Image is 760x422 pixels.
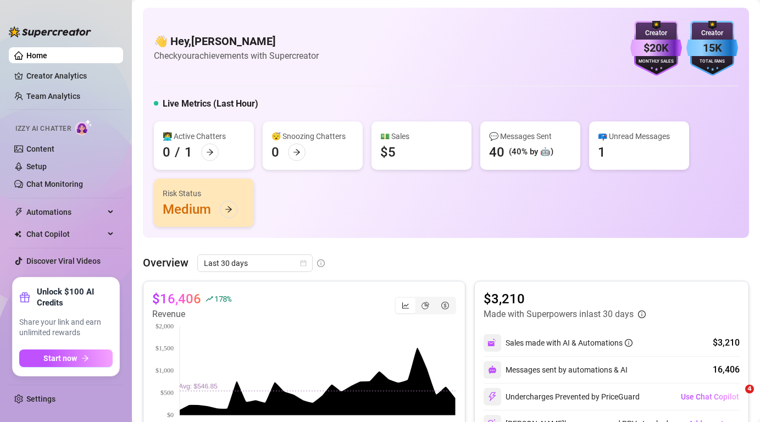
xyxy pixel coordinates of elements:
[152,308,231,321] article: Revenue
[271,143,279,161] div: 0
[489,143,504,161] div: 40
[686,28,738,38] div: Creator
[154,49,319,63] article: Check your achievements with Supercreator
[185,143,192,161] div: 1
[143,254,188,271] article: Overview
[206,295,213,303] span: rise
[163,130,245,142] div: 👩‍💻 Active Chatters
[487,392,497,402] img: svg%3e
[26,92,80,101] a: Team Analytics
[686,21,738,76] img: blue-badge-DgoSNQY1.svg
[421,302,429,309] span: pie-chart
[638,310,646,318] span: info-circle
[625,339,633,347] span: info-circle
[14,230,21,238] img: Chat Copilot
[402,302,409,309] span: line-chart
[15,124,71,134] span: Izzy AI Chatter
[152,290,201,308] article: $16,406
[380,143,396,161] div: $5
[484,308,634,321] article: Made with Superpowers in last 30 days
[395,297,456,314] div: segmented control
[43,354,77,363] span: Start now
[300,260,307,266] span: calendar
[441,302,449,309] span: dollar-circle
[163,187,245,199] div: Risk Status
[630,58,682,65] div: Monthly Sales
[484,290,646,308] article: $3,210
[9,26,91,37] img: logo-BBDzfeDw.svg
[509,146,553,159] div: (40% by 🤖)
[26,395,56,403] a: Settings
[686,40,738,57] div: 15K
[506,337,633,349] div: Sales made with AI & Automations
[26,162,47,171] a: Setup
[81,354,89,362] span: arrow-right
[681,392,739,401] span: Use Chat Copilot
[206,148,214,156] span: arrow-right
[745,385,754,393] span: 4
[163,97,258,110] h5: Live Metrics (Last Hour)
[680,388,740,406] button: Use Chat Copilot
[19,349,113,367] button: Start nowarrow-right
[19,317,113,338] span: Share your link and earn unlimited rewards
[26,203,104,221] span: Automations
[26,257,101,265] a: Discover Viral Videos
[713,336,740,349] div: $3,210
[723,385,749,411] iframe: Intercom live chat
[214,293,231,304] span: 178 %
[225,206,232,213] span: arrow-right
[26,180,83,188] a: Chat Monitoring
[14,208,23,216] span: thunderbolt
[26,67,114,85] a: Creator Analytics
[26,225,104,243] span: Chat Copilot
[484,388,640,406] div: Undercharges Prevented by PriceGuard
[271,130,354,142] div: 😴 Snoozing Chatters
[686,58,738,65] div: Total Fans
[37,286,113,308] strong: Unlock $100 AI Credits
[713,363,740,376] div: 16,406
[598,143,606,161] div: 1
[484,361,628,379] div: Messages sent by automations & AI
[204,255,306,271] span: Last 30 days
[293,148,301,156] span: arrow-right
[630,21,682,76] img: purple-badge-B9DA21FR.svg
[630,40,682,57] div: $20K
[630,28,682,38] div: Creator
[487,338,497,348] img: svg%3e
[75,119,92,135] img: AI Chatter
[488,365,497,374] img: svg%3e
[380,130,463,142] div: 💵 Sales
[598,130,680,142] div: 📪 Unread Messages
[19,292,30,303] span: gift
[163,143,170,161] div: 0
[154,34,319,49] h4: 👋 Hey, [PERSON_NAME]
[489,130,572,142] div: 💬 Messages Sent
[26,145,54,153] a: Content
[317,259,325,267] span: info-circle
[26,51,47,60] a: Home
